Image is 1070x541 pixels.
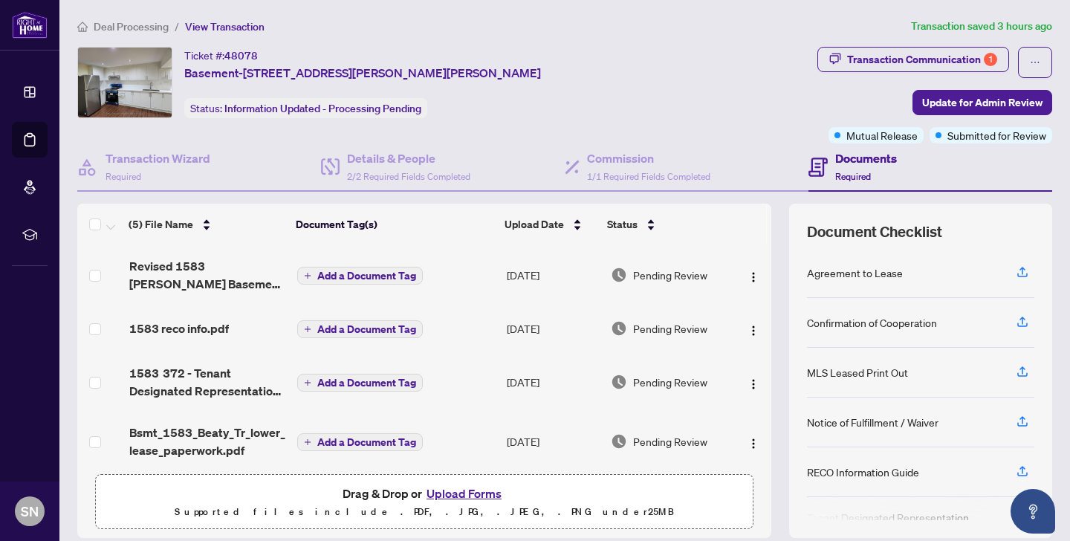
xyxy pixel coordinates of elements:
button: Transaction Communication1 [817,47,1009,72]
th: Document Tag(s) [290,204,499,245]
button: Add a Document Tag [297,433,423,452]
img: Document Status [611,267,627,283]
button: Open asap [1011,489,1055,534]
img: logo [12,11,48,39]
img: Logo [748,271,759,283]
button: Add a Document Tag [297,320,423,338]
span: Document Checklist [807,221,942,242]
td: [DATE] [501,245,605,305]
span: Status [607,216,638,233]
img: Logo [748,378,759,390]
img: Logo [748,325,759,337]
span: Pending Review [633,267,707,283]
span: Add a Document Tag [317,437,416,447]
h4: Commission [587,149,710,167]
span: Revised 1583 [PERSON_NAME] Basement [PERSON_NAME].pdf [129,257,285,293]
button: Logo [742,430,765,453]
button: Upload Forms [422,484,506,503]
span: Required [106,171,141,182]
div: Notice of Fulfillment / Waiver [807,414,938,430]
span: Deal Processing [94,20,169,33]
div: Transaction Communication [847,48,997,71]
h4: Transaction Wizard [106,149,210,167]
span: View Transaction [185,20,265,33]
span: Pending Review [633,433,707,450]
td: [DATE] [501,412,605,471]
span: plus [304,438,311,446]
div: MLS Leased Print Out [807,364,908,380]
button: Add a Document Tag [297,320,423,339]
span: 48078 [224,49,258,62]
div: Confirmation of Cooperation [807,314,937,331]
div: RECO Information Guide [807,464,919,480]
button: Logo [742,263,765,287]
span: plus [304,272,311,279]
h4: Details & People [347,149,470,167]
th: (5) File Name [123,204,290,245]
button: Add a Document Tag [297,267,423,285]
span: Pending Review [633,374,707,390]
span: Drag & Drop or [343,484,506,503]
span: Update for Admin Review [922,91,1043,114]
span: ellipsis [1030,57,1040,68]
button: Update for Admin Review [912,90,1052,115]
div: Agreement to Lease [807,265,903,281]
button: Logo [742,317,765,340]
img: Document Status [611,320,627,337]
img: Logo [748,438,759,450]
span: Mutual Release [846,127,918,143]
th: Upload Date [499,204,602,245]
span: Bsmt_1583_Beaty_Tr_lower_lease_paperwork.pdf [129,424,285,459]
span: Upload Date [505,216,564,233]
th: Status [601,204,730,245]
span: Add a Document Tag [317,378,416,388]
button: Logo [742,370,765,394]
span: Pending Review [633,320,707,337]
span: Submitted for Review [947,127,1046,143]
span: 1/1 Required Fields Completed [587,171,710,182]
td: [DATE] [501,305,605,352]
span: 1583 reco info.pdf [129,320,229,337]
span: plus [304,325,311,333]
span: 1583 372 - Tenant Designated Representation Agreement - Authority for Leas 2.pdf [129,364,285,400]
img: Document Status [611,433,627,450]
li: / [175,18,179,35]
div: 1 [984,53,997,66]
p: Supported files include .PDF, .JPG, .JPEG, .PNG under 25 MB [105,503,744,521]
td: [DATE] [501,352,605,412]
span: Required [835,171,871,182]
span: 2/2 Required Fields Completed [347,171,470,182]
span: Add a Document Tag [317,270,416,281]
span: SN [21,501,39,522]
span: Basement-[STREET_ADDRESS][PERSON_NAME][PERSON_NAME] [184,64,541,82]
span: (5) File Name [129,216,193,233]
h4: Documents [835,149,897,167]
div: Ticket #: [184,47,258,64]
span: Information Updated - Processing Pending [224,102,421,115]
article: Transaction saved 3 hours ago [911,18,1052,35]
button: Add a Document Tag [297,433,423,451]
button: Add a Document Tag [297,266,423,285]
span: Drag & Drop orUpload FormsSupported files include .PDF, .JPG, .JPEG, .PNG under25MB [96,475,753,530]
button: Add a Document Tag [297,374,423,392]
img: Document Status [611,374,627,390]
span: home [77,22,88,32]
span: plus [304,379,311,386]
img: IMG-W12283499_1.jpg [78,48,172,117]
button: Add a Document Tag [297,373,423,392]
div: Status: [184,98,427,118]
span: Add a Document Tag [317,324,416,334]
